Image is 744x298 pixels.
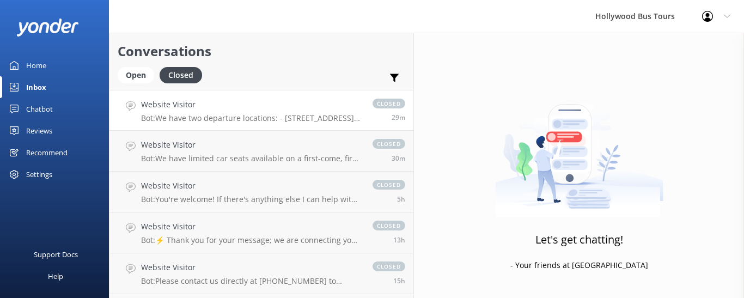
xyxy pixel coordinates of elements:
a: Website VisitorBot:We have two departure locations: - [STREET_ADDRESS]. Please check-in inside th... [109,90,413,131]
span: closed [373,180,405,190]
div: Closed [160,67,202,83]
p: Bot: Please contact us directly at [PHONE_NUMBER] to inquire about accommodations for special needs. [141,276,362,286]
h4: Website Visitor [141,139,362,151]
div: Settings [26,163,52,185]
p: Bot: We have two departure locations: - [STREET_ADDRESS]. Please check-in inside the [GEOGRAPHIC_... [141,113,362,123]
span: Aug 30 2025 01:13pm (UTC -07:00) America/Tijuana [392,113,405,122]
div: Inbox [26,76,46,98]
img: yonder-white-logo.png [16,19,79,37]
div: Home [26,54,46,76]
h4: Website Visitor [141,180,362,192]
a: Website VisitorBot:⚡ Thank you for your message; we are connecting you to a team member who will ... [109,212,413,253]
span: closed [373,261,405,271]
span: Aug 30 2025 01:12pm (UTC -07:00) America/Tijuana [392,154,405,163]
span: closed [373,221,405,230]
span: closed [373,139,405,149]
div: Recommend [26,142,68,163]
p: Bot: ⚡ Thank you for your message; we are connecting you to a team member who will be with you sh... [141,235,362,245]
h4: Website Visitor [141,261,362,273]
a: Open [118,69,160,81]
span: closed [373,99,405,108]
img: artwork of a man stealing a conversation from at giant smartphone [495,81,663,217]
h4: Website Visitor [141,221,362,233]
span: Aug 30 2025 08:31am (UTC -07:00) America/Tijuana [397,194,405,204]
div: Help [48,265,63,287]
p: Bot: You're welcome! If there's anything else I can help with, please let me know! [141,194,362,204]
span: Aug 29 2025 09:59pm (UTC -07:00) America/Tijuana [393,276,405,285]
h3: Let's get chatting! [535,231,623,248]
div: Chatbot [26,98,53,120]
a: Website VisitorBot:We have limited car seats available on a first-come, first-served basis, but w... [109,131,413,172]
div: Support Docs [34,244,78,265]
h4: Website Visitor [141,99,362,111]
h2: Conversations [118,41,405,62]
a: Closed [160,69,208,81]
span: Aug 30 2025 12:12am (UTC -07:00) America/Tijuana [393,235,405,245]
p: - Your friends at [GEOGRAPHIC_DATA] [510,259,648,271]
div: Reviews [26,120,52,142]
p: Bot: We have limited car seats available on a first-come, first-served basis, but we recommend br... [141,154,362,163]
a: Website VisitorBot:Please contact us directly at [PHONE_NUMBER] to inquire about accommodations f... [109,253,413,294]
div: Open [118,67,154,83]
a: Website VisitorBot:You're welcome! If there's anything else I can help with, please let me know!c... [109,172,413,212]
